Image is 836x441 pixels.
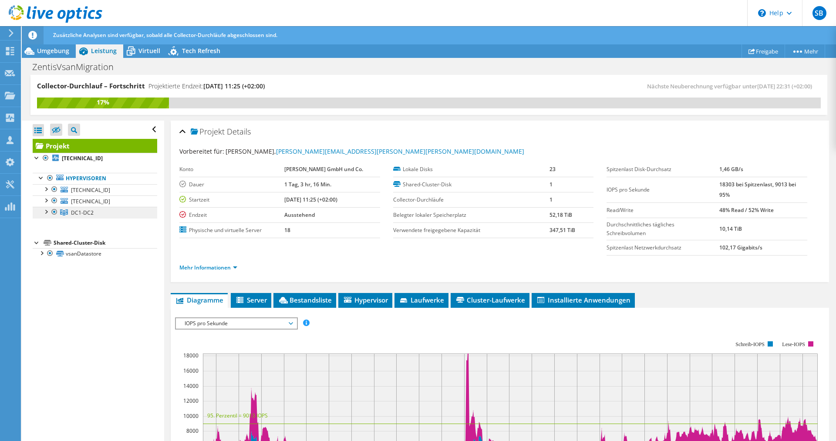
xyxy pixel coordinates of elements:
text: 95. Perzentil = 9013 IOPS [207,412,268,419]
a: DC1-DC2 [33,207,157,218]
label: Read/Write [607,206,719,215]
text: Lese-IOPS [782,341,806,347]
label: Shared-Cluster-Disk [393,180,550,189]
label: Vorbereitet für: [179,147,224,155]
span: Leistung [91,47,117,55]
span: [DATE] 22:31 (+02:00) [757,82,812,90]
a: Mehr Informationen [179,264,237,271]
a: [TECHNICAL_ID] [33,184,157,195]
text: 8000 [186,427,199,434]
b: 23 [549,165,556,173]
label: Spitzenlast Netzwerkdurchsatz [607,243,719,252]
a: [TECHNICAL_ID] [33,195,157,207]
text: 10000 [183,412,199,420]
b: 48% Read / 52% Write [719,206,774,214]
a: vsanDatastore [33,248,157,259]
text: 14000 [183,382,199,390]
div: Shared-Cluster-Disk [54,238,157,248]
a: Freigabe [742,44,785,58]
span: [TECHNICAL_ID] [71,186,110,194]
h4: Projektierte Endzeit: [148,81,265,91]
label: Physische und virtuelle Server [179,226,284,235]
label: Konto [179,165,284,174]
b: 1 [549,196,553,203]
label: Durchschnittliches tägliches Schreibvolumen [607,220,719,238]
span: [PERSON_NAME], [226,147,524,155]
span: Virtuell [138,47,160,55]
label: Verwendete freigegebene Kapazität [393,226,550,235]
b: Ausstehend [284,211,315,219]
h1: ZentisVsanMigration [28,62,127,72]
label: Startzeit [179,195,284,204]
span: Installierte Anwendungen [536,296,630,304]
a: Mehr [785,44,825,58]
text: 16000 [183,367,199,374]
label: Collector-Durchläufe [393,195,550,204]
label: Endzeit [179,211,284,219]
span: Zusätzliche Analysen sind verfügbar, sobald alle Collector-Durchläufe abgeschlossen sind. [53,31,277,39]
text: Schreib-IOPS [736,341,765,347]
span: Projekt [191,128,225,136]
span: Bestandsliste [278,296,332,304]
text: 12000 [183,397,199,404]
b: 1 [549,181,553,188]
b: 10,14 TiB [719,225,742,232]
span: Laufwerke [399,296,444,304]
span: [DATE] 11:25 (+02:00) [203,82,265,90]
span: Hypervisor [343,296,388,304]
b: [PERSON_NAME] GmbH und Co. [284,165,363,173]
b: 1,46 GB/s [719,165,743,173]
b: [DATE] 11:25 (+02:00) [284,196,337,203]
span: Cluster-Laufwerke [455,296,525,304]
b: 18 [284,226,290,234]
span: DC1-DC2 [71,209,94,216]
div: 17% [37,98,169,107]
a: [TECHNICAL_ID] [33,153,157,164]
span: Details [227,126,251,137]
b: [TECHNICAL_ID] [62,155,103,162]
b: 102,17 Gigabits/s [719,244,762,251]
span: Diagramme [175,296,223,304]
b: 347,51 TiB [549,226,575,234]
span: Nächste Neuberechnung verfügbar unter [647,82,816,90]
label: Spitzenlast Disk-Durchsatz [607,165,719,174]
a: Hypervisoren [33,173,157,184]
span: IOPS pro Sekunde [180,318,292,329]
a: Projekt [33,139,157,153]
span: Server [235,296,267,304]
label: Belegter lokaler Speicherplatz [393,211,550,219]
b: 1 Tag, 3 hr, 16 Min. [284,181,331,188]
span: Umgebung [37,47,69,55]
a: [PERSON_NAME][EMAIL_ADDRESS][PERSON_NAME][PERSON_NAME][DOMAIN_NAME] [276,147,524,155]
text: 18000 [183,352,199,359]
span: [TECHNICAL_ID] [71,198,110,205]
label: Lokale Disks [393,165,550,174]
b: 52,18 TiB [549,211,572,219]
label: IOPS pro Sekunde [607,185,719,194]
span: SB [812,6,826,20]
span: Tech Refresh [182,47,220,55]
label: Dauer [179,180,284,189]
b: 18303 bei Spitzenlast, 9013 bei 95% [719,181,796,199]
svg: \n [758,9,766,17]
